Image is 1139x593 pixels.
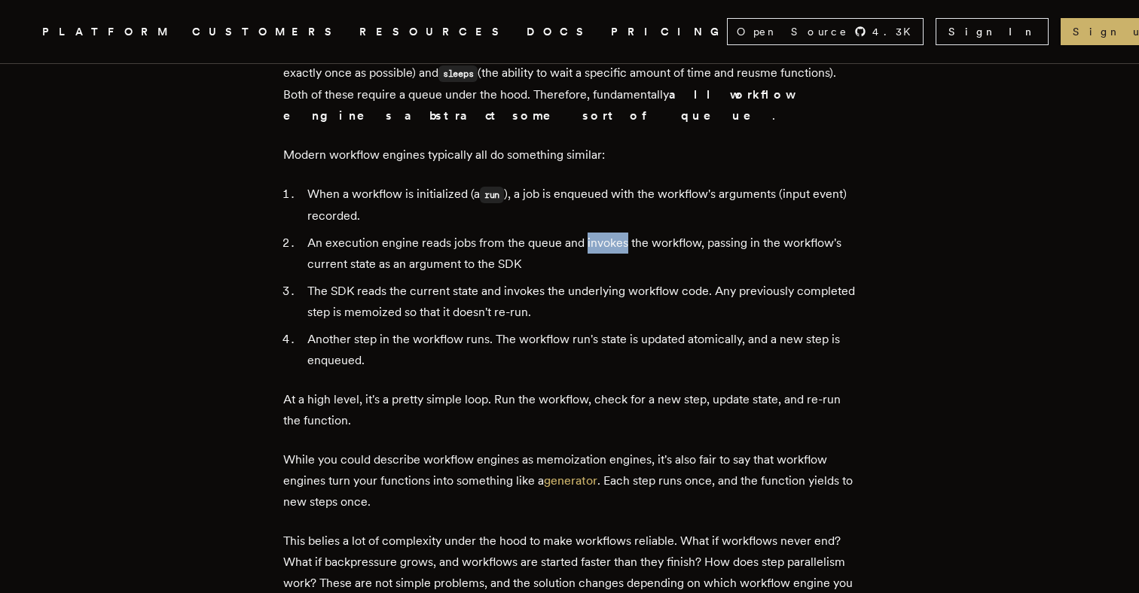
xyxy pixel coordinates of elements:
[359,23,508,41] button: RESOURCES
[872,24,920,39] span: 4.3 K
[438,65,478,82] code: sleeps
[303,184,856,227] li: When a workflow is initialized (a ), a job is enqueued with the workflow's arguments (input event...
[303,329,856,371] li: Another step in the workflow runs. The workflow run's state is updated atomically, and a new step...
[936,18,1049,45] a: Sign In
[480,187,504,203] code: run
[303,281,856,323] li: The SDK reads the current state and invokes the underlying workflow code. Any previously complete...
[42,23,174,41] button: PLATFORM
[544,473,597,488] a: generator
[283,389,856,431] p: At a high level, it's a pretty simple loop. Run the workflow, check for a new step, update state,...
[527,23,593,41] a: DOCS
[303,233,856,275] li: An execution engine reads jobs from the queue and invokes the workflow, passing in the workflow's...
[283,144,856,166] p: Modern workflow engines typically all do something similar:
[611,23,727,41] a: PRICING
[283,449,856,512] p: While you could describe workflow engines as memoization engines, it's also fair to say that work...
[283,41,856,126] p: Two primitives available in every platform are (single transactions that must complete as close t...
[737,24,848,39] span: Open Source
[192,23,341,41] a: CUSTOMERS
